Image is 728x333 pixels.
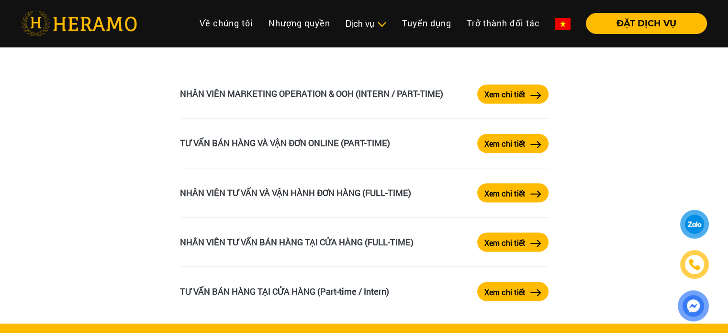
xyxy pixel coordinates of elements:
a: Trở thành đối tác [459,13,548,34]
button: Xem chi tiết [477,84,549,103]
a: NHÂN VIÊN TƯ VẤN VÀ VẬN HÀNH ĐƠN HÀNG (FULL-TIME) [180,186,411,198]
label: Xem chi tiết [484,138,526,149]
img: arrow [530,289,541,296]
img: subToggleIcon [377,20,387,29]
a: Xem chi tiếtarrow [477,282,549,301]
a: Nhượng quyền [261,13,338,34]
a: Xem chi tiếtarrow [477,232,549,252]
a: TƯ VẤN BÁN HÀNG VÀ VẬN ĐƠN ONLINE (PART-TIME) [180,137,390,149]
a: Xem chi tiếtarrow [477,84,549,103]
a: phone-icon [682,252,707,277]
button: Xem chi tiết [477,183,549,202]
label: Xem chi tiết [484,89,526,100]
a: Về chúng tôi [192,13,261,34]
a: NHÂN VIÊN MARKETING OPERATION & OOH (INTERN / PART-TIME) [180,88,443,99]
img: arrow [530,190,541,197]
a: Xem chi tiếtarrow [477,183,549,202]
img: heramo-logo.png [21,11,137,36]
button: ĐẶT DỊCH VỤ [586,13,707,34]
img: phone-icon [689,259,700,270]
a: Tuyển dụng [394,13,459,34]
a: ĐẶT DỊCH VỤ [578,19,707,28]
button: Xem chi tiết [477,282,549,301]
a: Xem chi tiếtarrow [477,134,549,153]
img: arrow [530,240,541,247]
a: TƯ VẤN BÁN HÀNG TẠI CỬA HÀNG (Part-time / Intern) [180,285,389,297]
img: arrow [530,141,541,148]
button: Xem chi tiết [477,232,549,252]
a: NHÂN VIÊN TƯ VẤN BÁN HÀNG TẠI CỬA HÀNG (FULL-TIME) [180,236,414,247]
button: Xem chi tiết [477,134,549,153]
img: arrow [530,92,541,99]
div: Dịch vụ [346,17,387,30]
label: Xem chi tiết [484,187,526,199]
label: Xem chi tiết [484,237,526,248]
label: Xem chi tiết [484,286,526,298]
img: vn-flag.png [555,18,571,30]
